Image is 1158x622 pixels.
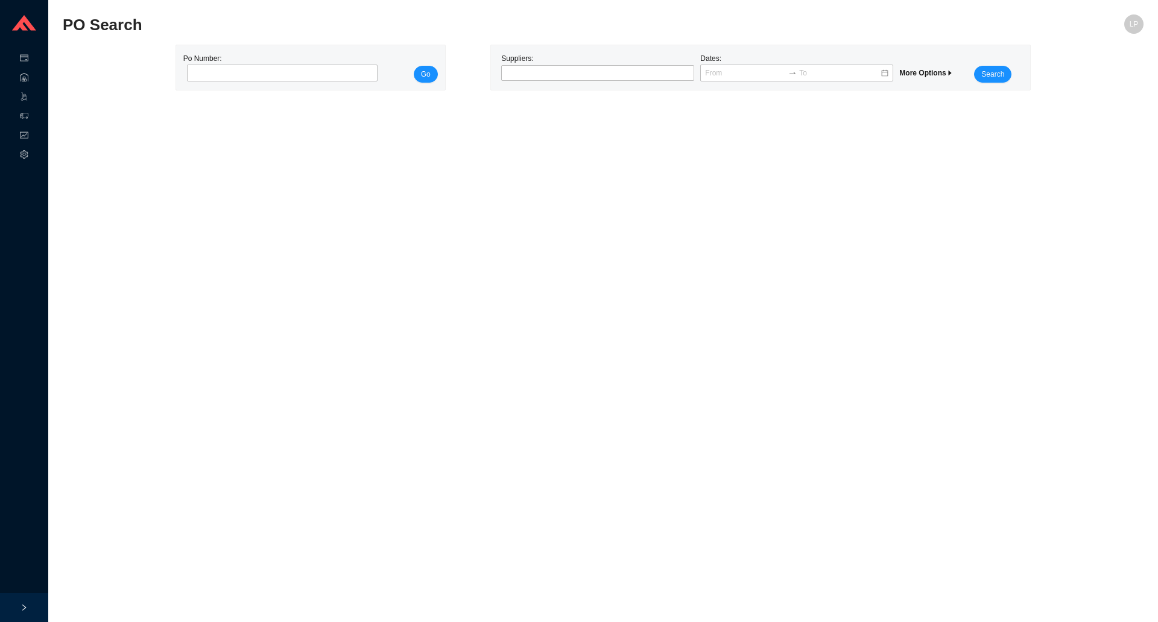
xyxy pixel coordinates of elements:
span: fund [20,127,28,146]
span: caret-right [946,69,954,77]
div: Po Number: [183,52,375,83]
button: Go [414,66,438,83]
span: swap-right [788,69,797,77]
button: Search [974,66,1011,83]
div: Suppliers: [498,52,697,83]
div: Dates: [697,52,896,83]
span: Search [981,68,1004,80]
span: LP [1130,14,1139,34]
span: right [21,604,28,611]
span: setting [20,146,28,165]
span: to [788,69,797,77]
input: From [705,67,786,79]
h2: PO Search [63,14,873,36]
span: Go [421,68,431,80]
span: More Options [899,69,953,77]
input: To [799,67,880,79]
span: credit-card [20,49,28,69]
